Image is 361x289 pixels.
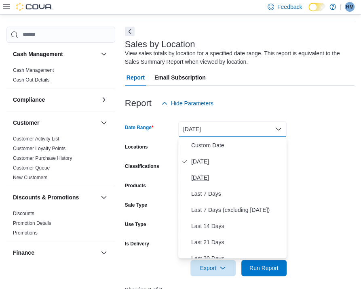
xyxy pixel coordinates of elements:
[13,146,65,151] a: Customer Loyalty Points
[13,96,97,104] button: Compliance
[191,221,283,231] span: Last 14 Days
[13,175,47,180] a: New Customers
[178,137,287,258] div: Select listbox
[13,50,63,58] h3: Cash Management
[13,67,54,73] span: Cash Management
[13,249,34,257] h3: Finance
[241,260,287,276] button: Run Report
[308,11,309,12] span: Dark Mode
[277,3,302,11] span: Feedback
[178,121,287,137] button: [DATE]
[13,136,59,142] a: Customer Activity List
[13,249,97,257] button: Finance
[308,3,325,11] input: Dark Mode
[125,163,159,170] label: Classifications
[6,209,115,241] div: Discounts & Promotions
[125,124,154,131] label: Date Range
[125,182,146,189] label: Products
[340,2,342,12] p: |
[13,193,79,201] h3: Discounts & Promotions
[13,50,97,58] button: Cash Management
[346,2,354,12] span: RM
[171,99,213,107] span: Hide Parameters
[125,144,148,150] label: Locations
[13,165,50,171] a: Customer Queue
[191,205,283,215] span: Last 7 Days (excluding [DATE])
[345,2,355,12] div: Ryan Morris
[16,3,53,11] img: Cova
[13,67,54,73] a: Cash Management
[125,49,350,66] div: View sales totals by location for a specified date range. This report is equivalent to the Sales ...
[191,253,283,263] span: Last 30 Days
[13,77,50,83] a: Cash Out Details
[13,220,51,226] a: Promotion Details
[191,173,283,182] span: [DATE]
[249,264,279,272] span: Run Report
[13,220,51,226] span: Promotion Details
[13,155,72,161] span: Customer Purchase History
[13,96,45,104] h3: Compliance
[154,69,206,86] span: Email Subscription
[13,230,38,236] a: Promotions
[191,140,283,150] span: Custom Date
[13,193,97,201] button: Discounts & Promotions
[195,260,231,276] span: Export
[127,69,145,86] span: Report
[99,95,109,105] button: Compliance
[6,134,115,186] div: Customer
[191,189,283,199] span: Last 7 Days
[191,237,283,247] span: Last 21 Days
[99,193,109,202] button: Discounts & Promotions
[13,155,72,161] a: Customer Purchase History
[125,27,135,36] button: Next
[99,118,109,128] button: Customer
[99,248,109,258] button: Finance
[191,157,283,166] span: [DATE]
[125,98,152,108] h3: Report
[158,95,217,111] button: Hide Parameters
[125,202,147,208] label: Sale Type
[13,211,34,216] a: Discounts
[6,65,115,88] div: Cash Management
[99,49,109,59] button: Cash Management
[125,40,195,49] h3: Sales by Location
[125,221,146,228] label: Use Type
[125,241,149,247] label: Is Delivery
[190,260,236,276] button: Export
[13,119,39,127] h3: Customer
[13,119,97,127] button: Customer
